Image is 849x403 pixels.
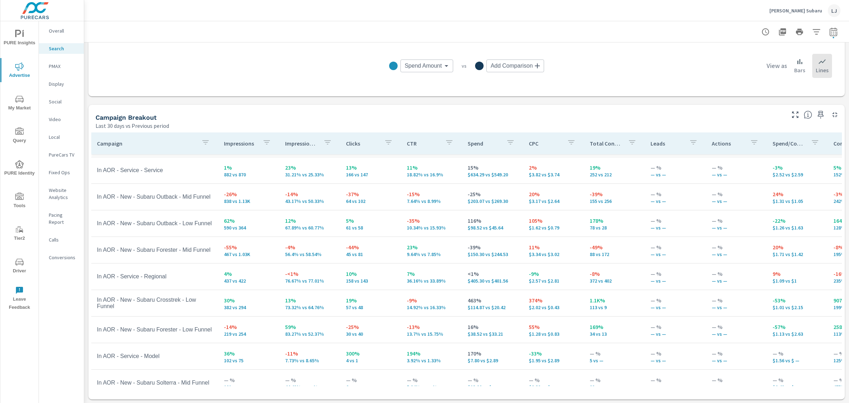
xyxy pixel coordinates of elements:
[2,160,36,177] span: PURE Identity
[91,215,218,232] td: In AOR - New - Subaru Outback - Low Funnel
[773,358,822,363] p: $1.56 vs $ —
[285,305,335,310] p: 73.32% vs 64.76%
[224,323,273,331] p: -14%
[712,349,761,358] p: — %
[468,216,517,225] p: 116%
[91,374,218,392] td: In AOR - New - Subaru Solterra - Mid Funnel
[407,251,456,257] p: 9.64% vs 7.85%
[39,114,84,125] div: Video
[91,291,218,315] td: In AOR - New - Subaru Crosstrek - Low Funnel
[651,140,683,147] p: Leads
[468,251,517,257] p: $150.30 vs $244.53
[400,59,453,72] div: Spend Amount
[346,251,395,257] p: 45 vs 81
[590,243,639,251] p: -49%
[407,269,456,278] p: 7%
[407,225,456,231] p: 10.34% vs 15.93%
[651,358,700,363] p: — vs —
[468,163,517,172] p: 15%
[407,376,456,384] p: — %
[712,190,761,198] p: — %
[346,225,395,231] p: 61 vs 58
[346,243,395,251] p: -44%
[407,349,456,358] p: 194%
[468,190,517,198] p: -25%
[285,384,335,390] p: 44.49% vs — %
[39,61,84,72] div: PMAX
[773,243,822,251] p: 20%
[651,163,700,172] p: — %
[590,331,639,337] p: 34 vs 13
[590,190,639,198] p: -39%
[529,216,578,225] p: 105%
[773,305,822,310] p: $1.01 vs $2.15
[2,62,36,80] span: Advertise
[2,225,36,243] span: Tier2
[285,172,335,177] p: 31.21% vs 25.33%
[809,25,824,39] button: Apply Filters
[407,358,456,363] p: 3.92% vs 1.33%
[468,278,517,284] p: $405.30 vs $401.56
[651,296,700,305] p: — %
[773,278,822,284] p: $1.09 vs $1
[773,225,822,231] p: $1.26 vs $1.63
[407,243,456,251] p: 23%
[590,323,639,331] p: 169%
[49,116,78,123] p: Video
[815,109,826,120] span: Save this to your personalized report
[49,236,78,243] p: Calls
[224,140,256,147] p: Impressions
[285,140,318,147] p: Impression Share
[529,358,578,363] p: $1.95 vs $2.89
[285,278,335,284] p: 76.67% vs 77.01%
[773,198,822,204] p: $1.31 vs $1.05
[285,376,335,384] p: — %
[91,241,218,259] td: In AOR - New - Subaru Forester - Mid Funnel
[529,198,578,204] p: $3.17 vs $2.64
[651,384,700,390] p: — vs —
[529,384,578,390] p: $2.32 vs $ —
[224,384,273,390] p: 101 vs —
[651,269,700,278] p: — %
[590,163,639,172] p: 19%
[651,172,700,177] p: — vs —
[529,251,578,257] p: $3.34 vs $3.02
[39,149,84,160] div: PureCars TV
[224,269,273,278] p: 4%
[773,140,805,147] p: Spend/Conversion
[712,225,761,231] p: — vs —
[49,151,78,158] p: PureCars TV
[529,243,578,251] p: 11%
[529,190,578,198] p: 20%
[468,376,517,384] p: — %
[91,321,218,339] td: In AOR - New - Subaru Forester - Low Funnel
[773,216,822,225] p: -22%
[529,140,561,147] p: CPC
[468,198,517,204] p: $203.07 vs $269.30
[224,243,273,251] p: -55%
[39,234,84,245] div: Calls
[468,269,517,278] p: <1%
[529,296,578,305] p: 374%
[790,109,801,120] button: Make Fullscreen
[712,216,761,225] p: — %
[651,243,700,251] p: — %
[816,66,828,74] p: Lines
[49,169,78,176] p: Fixed Ops
[529,305,578,310] p: $2.02 vs $0.43
[0,21,39,314] div: nav menu
[39,252,84,263] div: Conversions
[590,296,639,305] p: 1.1K%
[224,172,273,177] p: 882 vs 870
[590,216,639,225] p: 178%
[590,358,639,363] p: 5 vs —
[651,251,700,257] p: — vs —
[529,269,578,278] p: -9%
[285,198,335,204] p: 43.17% vs 50.33%
[468,331,517,337] p: $38.52 vs $33.21
[407,216,456,225] p: -35%
[712,140,744,147] p: Actions
[590,384,639,390] p: 29 vs —
[767,62,787,69] h6: View as
[224,305,273,310] p: 382 vs 294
